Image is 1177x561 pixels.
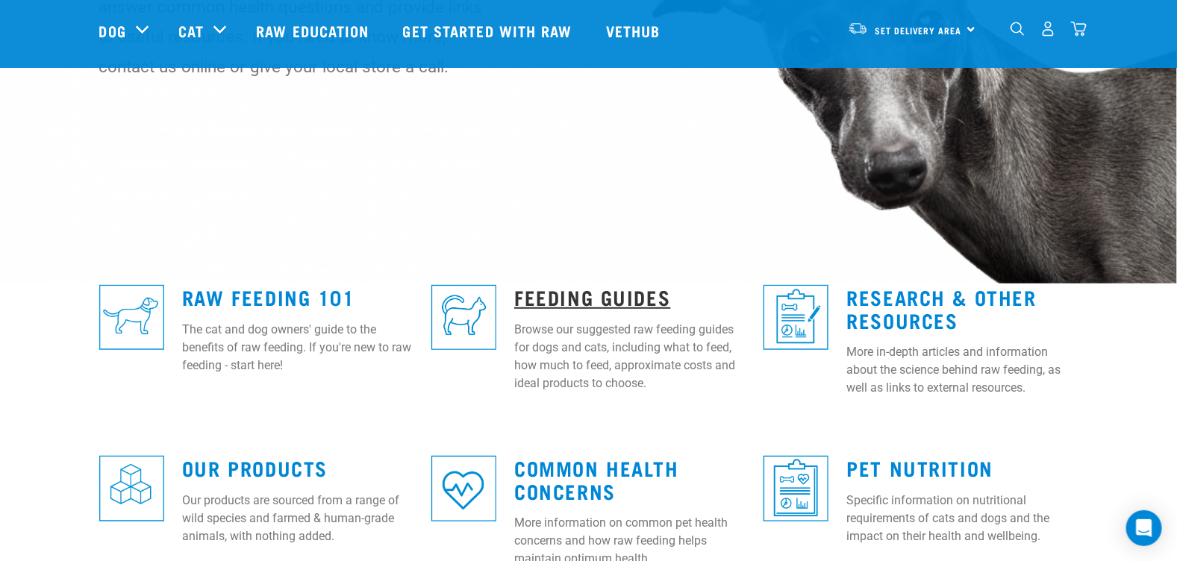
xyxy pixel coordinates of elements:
img: re-icons-dog3-sq-blue.png [99,285,164,350]
a: Our Products [182,462,328,473]
p: Specific information on nutritional requirements of cats and dogs and the impact on their health ... [846,492,1078,545]
img: re-icons-heart-sq-blue.png [431,456,496,521]
a: Raw Education [241,1,387,60]
img: re-icons-cat2-sq-blue.png [431,285,496,350]
img: re-icons-cubes2-sq-blue.png [99,456,164,521]
a: Common Health Concerns [514,462,679,496]
img: re-icons-healthcheck1-sq-blue.png [764,285,828,350]
a: Vethub [591,1,679,60]
a: Get started with Raw [388,1,591,60]
p: Browse our suggested raw feeding guides for dogs and cats, including what to feed, how much to fe... [514,321,746,392]
img: user.png [1040,21,1056,37]
div: Open Intercom Messenger [1126,510,1162,546]
a: Research & Other Resources [846,291,1037,325]
a: Dog [99,19,126,42]
p: The cat and dog owners' guide to the benefits of raw feeding. If you're new to raw feeding - star... [182,321,413,374]
a: Feeding Guides [514,291,670,302]
img: re-icons-healthcheck3-sq-blue.png [764,456,828,521]
p: More in-depth articles and information about the science behind raw feeding, as well as links to ... [846,343,1078,397]
p: Our products are sourced from a range of wild species and farmed & human-grade animals, with noth... [182,492,413,545]
a: Raw Feeding 101 [182,291,355,302]
img: home-icon@2x.png [1071,21,1087,37]
a: Pet Nutrition [846,462,993,473]
img: home-icon-1@2x.png [1011,22,1025,36]
img: van-moving.png [848,22,868,35]
span: Set Delivery Area [875,28,962,33]
a: Cat [178,19,204,42]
